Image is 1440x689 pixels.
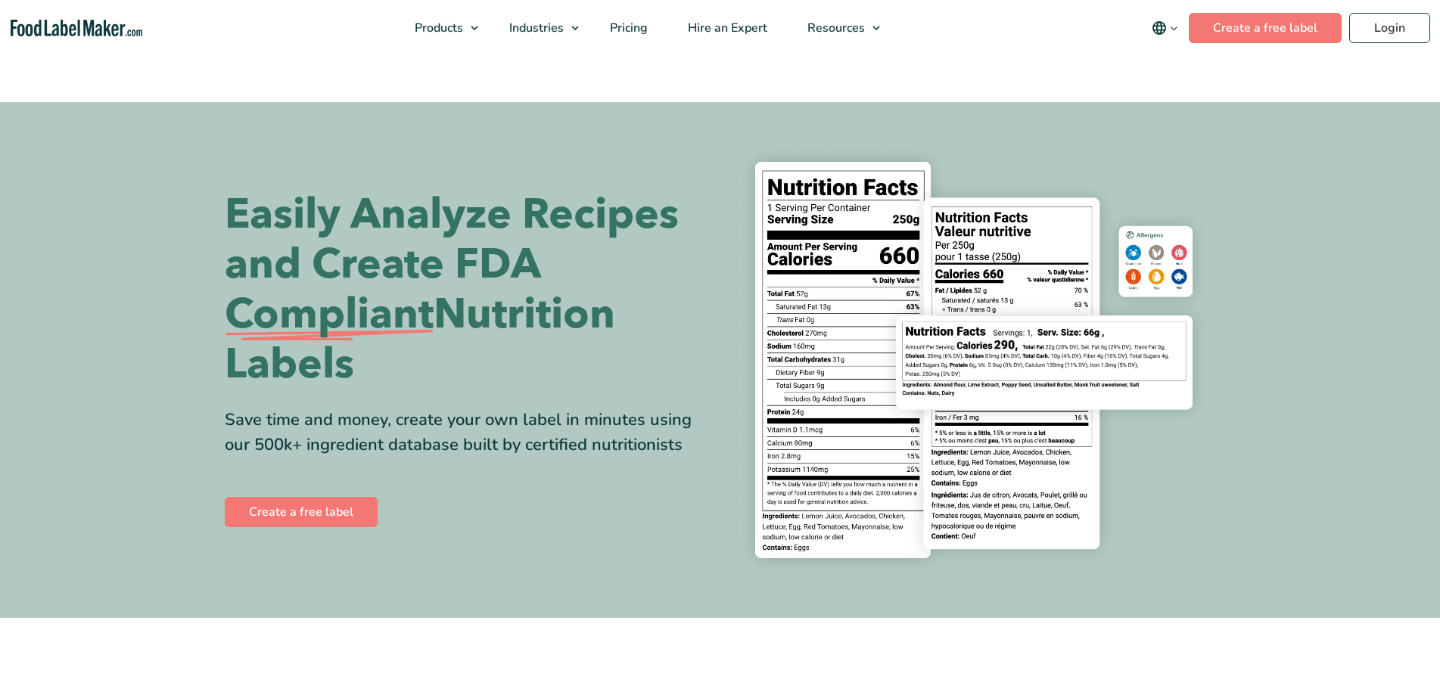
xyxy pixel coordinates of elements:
[605,20,649,36] span: Pricing
[683,20,769,36] span: Hire an Expert
[225,290,434,340] span: Compliant
[225,408,709,458] div: Save time and money, create your own label in minutes using our 500k+ ingredient database built b...
[225,497,378,527] a: Create a free label
[1189,13,1342,43] a: Create a free label
[803,20,866,36] span: Resources
[505,20,565,36] span: Industries
[225,190,709,390] h1: Easily Analyze Recipes and Create FDA Nutrition Labels
[410,20,465,36] span: Products
[1349,13,1430,43] a: Login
